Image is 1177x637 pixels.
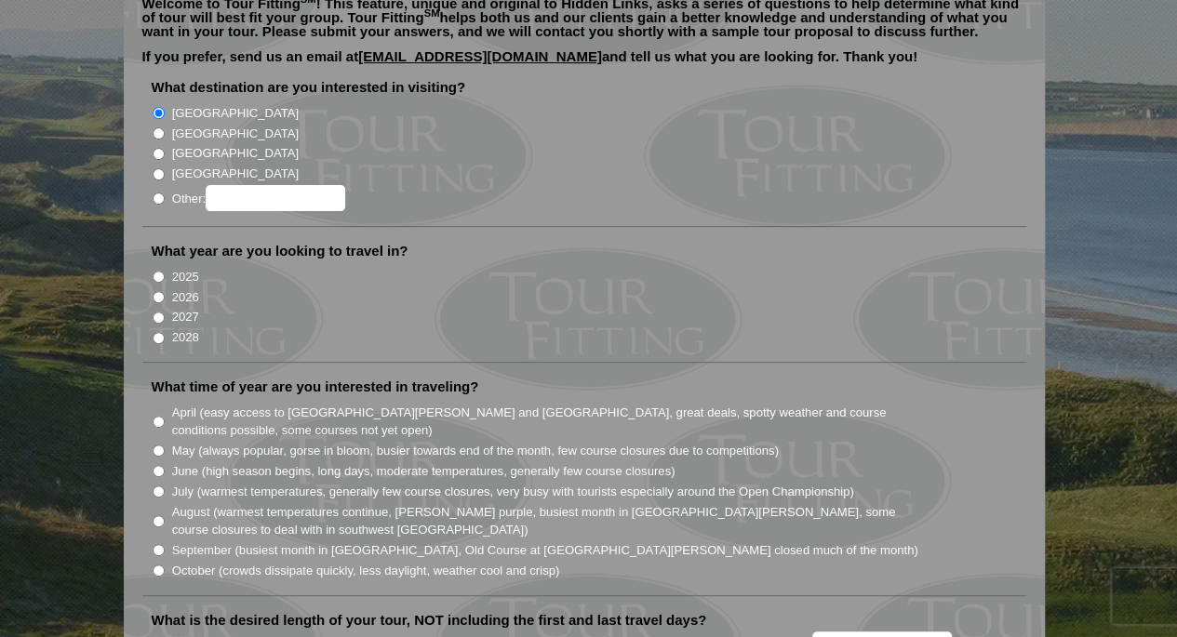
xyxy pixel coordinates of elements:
label: 2026 [172,288,199,307]
label: [GEOGRAPHIC_DATA] [172,165,299,183]
label: April (easy access to [GEOGRAPHIC_DATA][PERSON_NAME] and [GEOGRAPHIC_DATA], great deals, spotty w... [172,404,920,440]
p: If you prefer, send us an email at and tell us what you are looking for. Thank you! [142,49,1026,77]
label: October (crowds dissipate quickly, less daylight, weather cool and crisp) [172,562,560,580]
label: [GEOGRAPHIC_DATA] [172,104,299,123]
input: Other: [206,185,345,211]
label: August (warmest temperatures continue, [PERSON_NAME] purple, busiest month in [GEOGRAPHIC_DATA][P... [172,503,920,539]
label: 2028 [172,328,199,347]
label: What is the desired length of your tour, NOT including the first and last travel days? [152,611,707,630]
label: What year are you looking to travel in? [152,242,408,260]
label: What destination are you interested in visiting? [152,78,466,97]
label: June (high season begins, long days, moderate temperatures, generally few course closures) [172,462,675,481]
sup: SM [424,7,440,19]
a: [EMAIL_ADDRESS][DOMAIN_NAME] [358,48,602,64]
label: September (busiest month in [GEOGRAPHIC_DATA], Old Course at [GEOGRAPHIC_DATA][PERSON_NAME] close... [172,541,918,560]
label: May (always popular, gorse in bloom, busier towards end of the month, few course closures due to ... [172,442,779,460]
label: What time of year are you interested in traveling? [152,378,479,396]
label: [GEOGRAPHIC_DATA] [172,144,299,163]
label: Other: [172,185,345,211]
label: 2027 [172,308,199,326]
label: 2025 [172,268,199,286]
label: July (warmest temperatures, generally few course closures, very busy with tourists especially aro... [172,483,854,501]
label: [GEOGRAPHIC_DATA] [172,125,299,143]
